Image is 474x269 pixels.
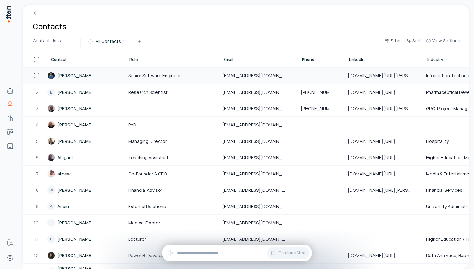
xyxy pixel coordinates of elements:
[47,150,125,165] a: Abigael
[4,112,16,125] a: Companies
[432,38,460,44] span: View Settings
[47,105,55,112] img: Olatunde Ajayi
[47,215,125,230] a: H[PERSON_NAME]
[47,89,55,96] div: B
[128,203,166,210] span: External Relations
[382,37,403,48] button: Filter
[47,117,125,132] a: [PERSON_NAME]
[47,166,125,181] a: alicew
[47,203,55,210] div: A
[36,171,39,177] span: 7
[86,38,130,49] button: All Contacts22
[47,101,125,116] a: [PERSON_NAME]
[298,49,345,67] th: Phone
[222,203,295,210] span: [EMAIL_ADDRESS][DOMAIN_NAME]
[47,72,55,79] img: Sravan
[128,220,160,226] span: Medical Doctor
[348,73,420,79] span: [DOMAIN_NAME][URL][PERSON_NAME]
[128,171,167,177] span: Co-Founder & CEO
[348,154,403,161] span: [DOMAIN_NAME][URL]
[222,73,295,79] span: [EMAIL_ADDRESS][DOMAIN_NAME]
[36,105,39,112] span: 3
[391,38,401,44] span: Filter
[5,5,11,23] img: Item Brain Logo
[222,220,295,226] span: [EMAIL_ADDRESS][DOMAIN_NAME]
[4,84,16,97] a: Home
[302,57,314,62] span: Phone
[128,138,167,144] span: Managing Director
[412,38,421,44] span: Sort
[47,182,125,198] a: W[PERSON_NAME]
[47,84,125,100] a: B[PERSON_NAME]
[348,138,403,144] span: [DOMAIN_NAME][URL]
[47,248,125,263] a: [PERSON_NAME]
[222,236,295,242] span: [EMAIL_ADDRESS][DOMAIN_NAME]
[222,122,295,128] span: [EMAIL_ADDRESS][DOMAIN_NAME]
[34,252,39,259] span: 12
[47,170,55,178] img: alicew
[36,154,39,161] span: 6
[301,105,342,112] span: [PHONE_NUMBER]
[222,171,295,177] span: [EMAIL_ADDRESS][DOMAIN_NAME]
[219,49,298,67] th: Email
[222,187,295,193] span: [EMAIL_ADDRESS][DOMAIN_NAME]
[348,187,420,193] span: [DOMAIN_NAME][URL][PERSON_NAME]
[4,140,16,152] a: Agents
[222,138,295,144] span: [EMAIL_ADDRESS][DOMAIN_NAME]
[4,236,16,249] a: Forms
[47,199,125,214] a: AAnam
[4,251,16,264] a: Settings
[348,89,403,95] span: [DOMAIN_NAME][URL]
[348,105,420,112] span: [DOMAIN_NAME][URL][PERSON_NAME]
[35,236,39,242] span: 11
[222,105,295,112] span: [EMAIL_ADDRESS][DOMAIN_NAME]
[424,37,463,48] button: View Settings
[426,138,449,144] span: Hospitality
[122,39,127,44] span: 22
[128,73,181,79] span: Senior Software Engineer
[125,49,219,67] th: Role
[33,21,66,31] h1: Contacts
[47,252,55,259] img: Sreelakshmi K
[403,37,424,48] button: Sort
[345,49,423,67] th: LinkedIn
[128,187,162,193] span: Financial Advisor
[47,137,55,145] img: Konstanto Karantza
[51,57,66,62] span: Contact
[426,187,462,193] span: Financial Services
[47,68,125,83] a: [PERSON_NAME]
[278,250,306,256] span: Continue Chat
[34,220,39,226] span: 10
[349,57,365,62] span: LinkedIn
[224,57,233,62] span: Email
[128,154,169,161] span: Teaching Assistant
[4,98,16,111] a: Contacts
[128,252,207,259] span: Power BI Developer / Business Analyst
[96,38,121,45] span: All Contacts
[36,89,39,95] span: 2
[427,57,443,62] span: Industry
[267,247,309,259] button: Continue Chat
[222,154,295,161] span: [EMAIL_ADDRESS][DOMAIN_NAME]
[47,235,55,243] div: E
[47,133,125,149] a: [PERSON_NAME]
[36,187,39,193] span: 8
[128,89,168,95] span: Research Scientist
[4,126,16,138] a: deals
[36,122,39,128] span: 4
[47,154,55,161] img: Abigael
[47,121,55,129] img: Sagheer Ahmad
[129,57,138,62] span: Role
[348,252,403,259] span: [DOMAIN_NAME][URL]
[128,122,136,128] span: PhD
[36,203,39,210] span: 9
[128,236,146,242] span: Lecturer
[301,89,342,95] span: [PHONE_NUMBER]
[36,138,39,144] span: 5
[348,171,403,177] span: [DOMAIN_NAME][URL]
[47,186,55,194] div: W
[222,89,295,95] span: [EMAIL_ADDRESS][DOMAIN_NAME]
[162,245,312,261] div: Continue Chat
[47,219,55,227] div: H
[47,231,125,247] a: E[PERSON_NAME]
